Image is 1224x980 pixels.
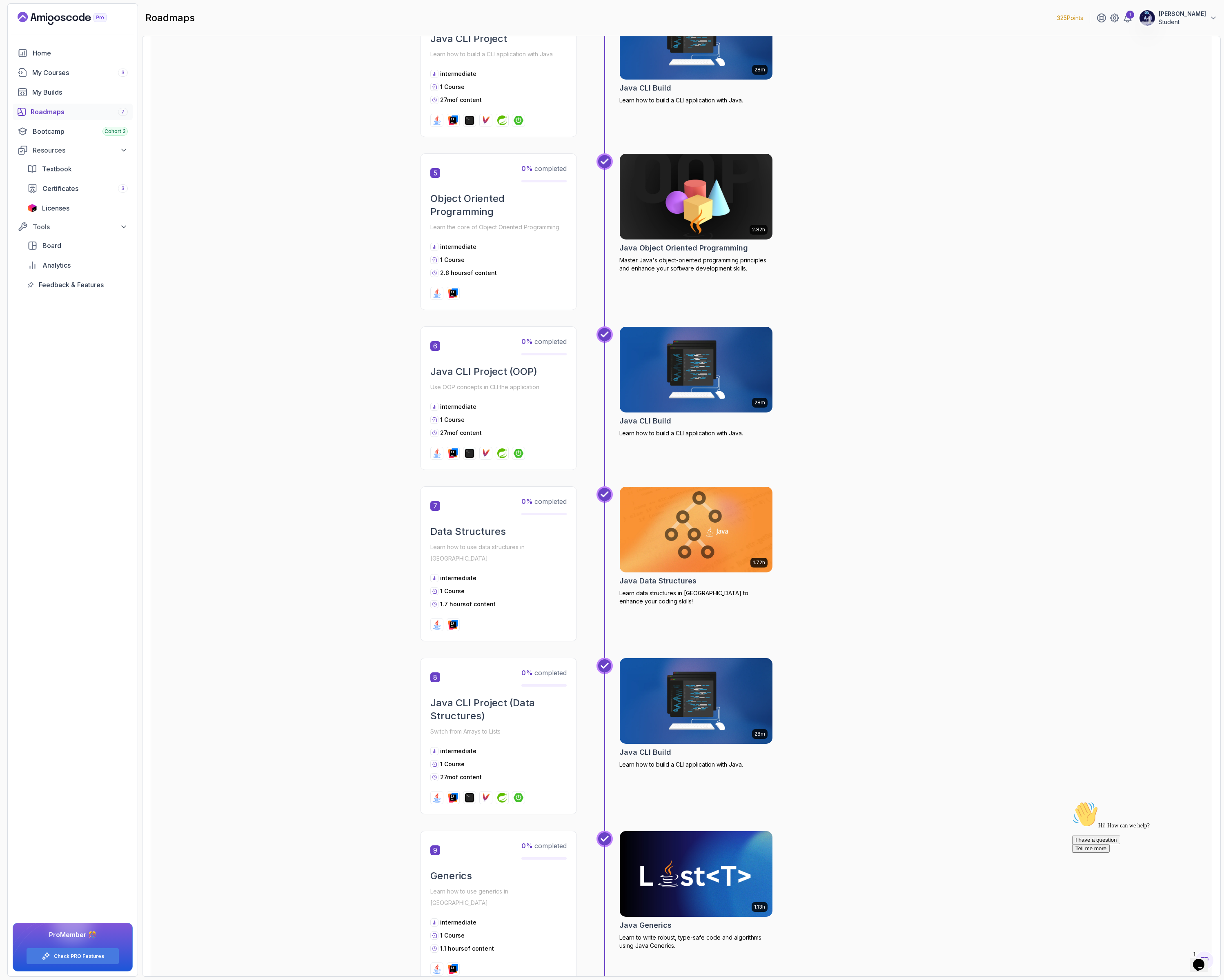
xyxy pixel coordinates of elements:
button: Tell me more [3,46,41,55]
img: maven logo [481,448,491,458]
a: Java Data Structures card1.72hJava Data StructuresLearn data structures in [GEOGRAPHIC_DATA] to e... [619,486,773,605]
h2: Java CLI Project (OOP) [430,365,567,378]
span: 1 Course [440,83,465,90]
a: courses [13,64,133,81]
p: 28m [754,399,765,406]
span: 5 [430,168,440,178]
a: board [22,237,133,254]
img: Java Object Oriented Programming card [620,154,772,239]
img: maven logo [481,115,491,125]
span: 0 % [521,164,533,173]
p: [PERSON_NAME] [1159,10,1206,18]
button: Resources [13,143,133,157]
img: java logo [432,793,442,803]
a: Java Object Oriented Programming card2.82hJava Object Oriented ProgrammingMaster Java's object-or... [619,153,773,273]
span: 1 Course [440,416,465,423]
img: maven logo [481,793,491,803]
p: intermediate [440,747,476,755]
img: jetbrains icon [27,204,37,212]
h2: Object Oriented Programming [430,192,567,218]
p: intermediate [440,918,476,927]
span: 7 [121,109,125,115]
p: Learn data structures in [GEOGRAPHIC_DATA] to enhance your coding skills! [619,589,773,605]
p: intermediate [440,574,476,582]
h2: Java Data Structures [619,575,697,587]
p: Learn how to build a CLI application with Java. [619,429,773,437]
span: 7 [430,501,440,511]
span: 8 [430,672,440,682]
span: Feedback & Features [39,280,104,290]
a: certificates [22,180,133,197]
p: Learn how to build a CLI application with Java. [619,96,773,104]
span: 0 % [521,669,533,677]
p: 2.8 hours of content [440,269,497,277]
span: completed [521,497,567,506]
span: 3 [121,185,125,192]
img: java logo [432,620,442,630]
p: 1.13h [754,904,765,910]
div: My Builds [32,87,128,97]
p: 1.1 hours of content [440,945,494,953]
img: intellij logo [448,793,458,803]
div: Bootcamp [33,126,128,136]
p: Learn the core of Object Oriented Programming [430,222,567,233]
span: 0 % [521,337,533,346]
p: 325 Points [1057,14,1083,22]
img: intellij logo [448,964,458,974]
a: home [13,45,133,61]
h2: Java CLI Build [619,82,671,94]
img: intellij logo [448,448,458,458]
p: 27m of content [440,773,482,781]
p: 1.7 hours of content [440,600,496,608]
img: spring-boot logo [514,448,523,458]
p: Learn how to build a CLI application with Java [430,49,567,60]
iframe: chat widget [1190,947,1216,972]
span: 3 [121,69,125,76]
a: 1 [1123,13,1133,23]
a: textbook [22,161,133,177]
p: Learn to write robust, type-safe code and algorithms using Java Generics. [619,933,773,950]
img: spring-boot logo [514,793,523,803]
button: user profile image[PERSON_NAME]Student [1139,10,1217,26]
p: Switch from Arrays to Lists [430,726,567,737]
span: completed [521,337,567,346]
span: 9 [430,845,440,855]
span: Board [42,241,61,251]
span: 6 [430,341,440,351]
a: feedback [22,277,133,293]
img: Java Data Structures card [620,487,772,572]
p: intermediate [440,70,476,78]
img: user profile image [1139,10,1155,26]
p: Student [1159,18,1206,26]
h2: Java CLI Build [619,747,671,758]
p: Use OOP concepts in CLI the application [430,381,567,393]
img: intellij logo [448,115,458,125]
span: Textbook [42,164,72,174]
img: intellij logo [448,288,458,298]
img: java logo [432,288,442,298]
p: 27m of content [440,429,482,437]
span: completed [521,669,567,677]
div: Tools [33,222,128,232]
a: bootcamp [13,123,133,140]
img: java logo [432,964,442,974]
span: Hi! How can we help? [3,24,81,31]
a: Java Generics card1.13hJava GenericsLearn to write robust, type-safe code and algorithms using Ja... [619,831,773,950]
img: :wave: [3,3,29,29]
h2: Java Object Oriented Programming [619,242,748,254]
p: 1.72h [753,559,765,566]
img: terminal logo [465,448,474,458]
img: terminal logo [465,115,474,125]
p: Master Java's object-oriented programming principles and enhance your software development skills. [619,256,773,273]
img: Java Generics card [620,831,772,917]
span: 1 Course [440,256,465,263]
span: Analytics [42,260,71,270]
a: roadmaps [13,104,133,120]
p: Learn how to use generics in [GEOGRAPHIC_DATA] [430,886,567,909]
img: java logo [432,115,442,125]
a: licenses [22,200,133,216]
img: java logo [432,448,442,458]
h2: Java CLI Project [430,32,567,45]
img: Java CLI Build card [620,327,772,412]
